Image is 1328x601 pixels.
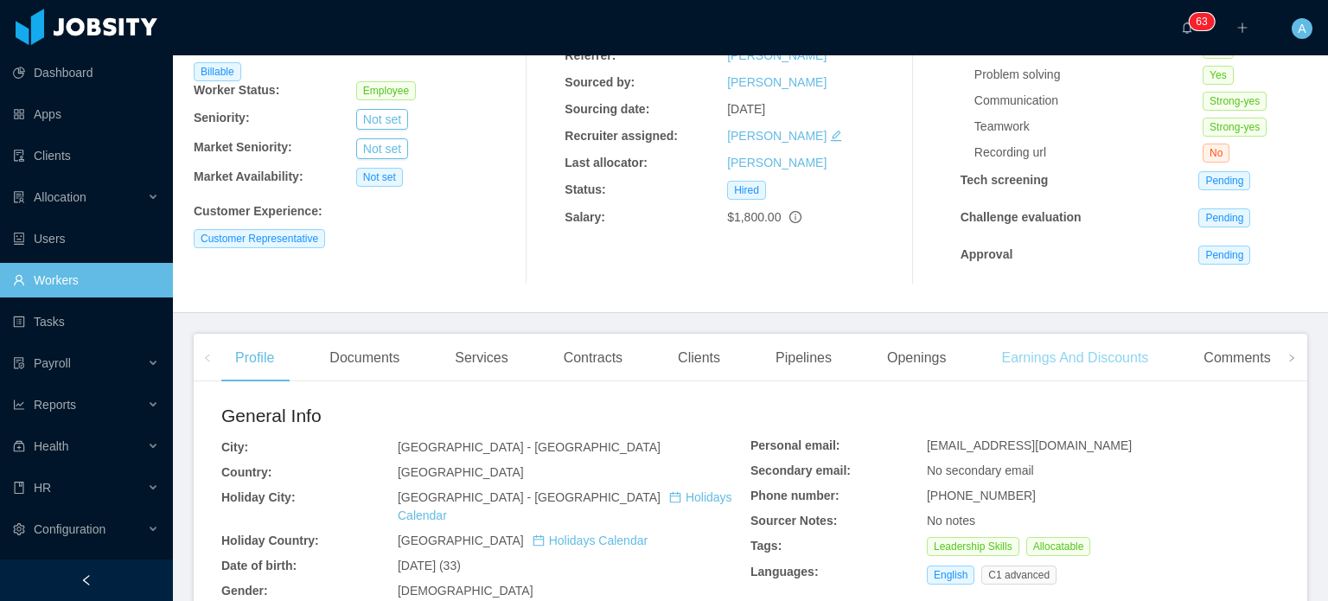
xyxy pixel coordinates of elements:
i: icon: setting [13,523,25,535]
span: [DATE] (33) [398,559,461,572]
a: icon: calendarHolidays Calendar [398,490,732,522]
span: Strong-yes [1203,92,1267,111]
span: [GEOGRAPHIC_DATA] - [GEOGRAPHIC_DATA] [398,440,661,454]
span: C1 advanced [981,566,1057,585]
span: Customer Representative [194,229,325,248]
div: Communication [974,92,1203,110]
a: [PERSON_NAME] [727,129,827,143]
div: Earnings And Discounts [987,334,1162,382]
div: Contracts [550,334,636,382]
span: No [1203,144,1229,163]
a: icon: calendarHolidays Calendar [533,534,648,547]
b: Phone number: [750,489,840,502]
b: Sourcer Notes: [750,514,837,527]
b: Languages: [750,565,819,579]
span: No secondary email [927,464,1034,477]
b: Tags: [750,539,782,553]
i: icon: book [13,482,25,494]
a: icon: userWorkers [13,263,159,297]
i: icon: edit [830,130,842,142]
span: [GEOGRAPHIC_DATA] [398,534,648,547]
span: info-circle [789,211,801,223]
span: Allocatable [1026,537,1091,556]
b: Salary: [565,210,605,224]
span: [DATE] [727,102,765,116]
span: English [927,566,974,585]
i: icon: right [1287,354,1296,362]
b: Gender: [221,584,268,598]
div: Services [441,334,521,382]
strong: Tech screening [961,173,1049,187]
h2: General Info [221,402,750,430]
span: $1,800.00 [727,210,781,224]
span: Billable [194,62,241,81]
span: Configuration [34,522,105,536]
b: Status: [565,182,605,196]
div: Problem solving [974,66,1203,84]
b: Secondary email: [750,464,851,477]
b: Market Seniority: [194,140,292,154]
span: Yes [1203,66,1234,85]
span: Leadership Skills [927,537,1019,556]
button: Not set [356,138,408,159]
p: 3 [1202,13,1208,30]
div: Documents [316,334,413,382]
span: Pending [1198,208,1250,227]
span: Pending [1198,171,1250,190]
span: Pending [1198,246,1250,265]
i: icon: calendar [669,491,681,503]
div: Pipelines [762,334,846,382]
b: Date of birth: [221,559,297,572]
div: Recording url [974,144,1203,162]
strong: Approval [961,247,1013,261]
i: icon: plus [1236,22,1248,34]
span: Strong-yes [1203,118,1267,137]
b: Market Availability: [194,169,303,183]
span: Employee [356,81,416,100]
b: Sourcing date: [565,102,649,116]
div: Teamwork [974,118,1203,136]
a: icon: appstoreApps [13,97,159,131]
b: Last allocator: [565,156,648,169]
a: icon: profileTasks [13,304,159,339]
i: icon: left [203,354,212,362]
b: Worker Status: [194,83,279,97]
b: City: [221,440,248,454]
span: HR [34,481,51,495]
span: Reports [34,398,76,412]
span: No notes [927,514,975,527]
strong: Challenge evaluation [961,210,1082,224]
b: Customer Experience : [194,204,322,218]
b: Holiday Country: [221,534,319,547]
b: Sourced by: [565,75,635,89]
i: icon: calendar [533,534,545,547]
b: Holiday City: [221,490,296,504]
i: icon: medicine-box [13,440,25,452]
i: icon: line-chart [13,399,25,411]
b: Referrer: [565,48,616,62]
span: [PHONE_NUMBER] [927,489,1036,502]
b: Recruiter assigned: [565,129,678,143]
span: Not set [356,168,403,187]
b: Country: [221,465,271,479]
span: Hired [727,181,766,200]
span: [GEOGRAPHIC_DATA] [398,465,524,479]
b: Personal email: [750,438,840,452]
sup: 63 [1189,13,1214,30]
i: icon: file-protect [13,357,25,369]
i: icon: bell [1181,22,1193,34]
span: Allocation [34,190,86,204]
div: Comments [1190,334,1284,382]
b: Seniority: [194,111,250,125]
a: [PERSON_NAME] [727,75,827,89]
a: [PERSON_NAME] [727,156,827,169]
a: icon: pie-chartDashboard [13,55,159,90]
a: [PERSON_NAME] [727,48,827,62]
span: [EMAIL_ADDRESS][DOMAIN_NAME] [927,438,1132,452]
a: icon: robotUsers [13,221,159,256]
span: [DEMOGRAPHIC_DATA] [398,584,533,598]
div: Clients [664,334,734,382]
div: Profile [221,334,288,382]
a: icon: auditClients [13,138,159,173]
span: [GEOGRAPHIC_DATA] - [GEOGRAPHIC_DATA] [398,490,732,522]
